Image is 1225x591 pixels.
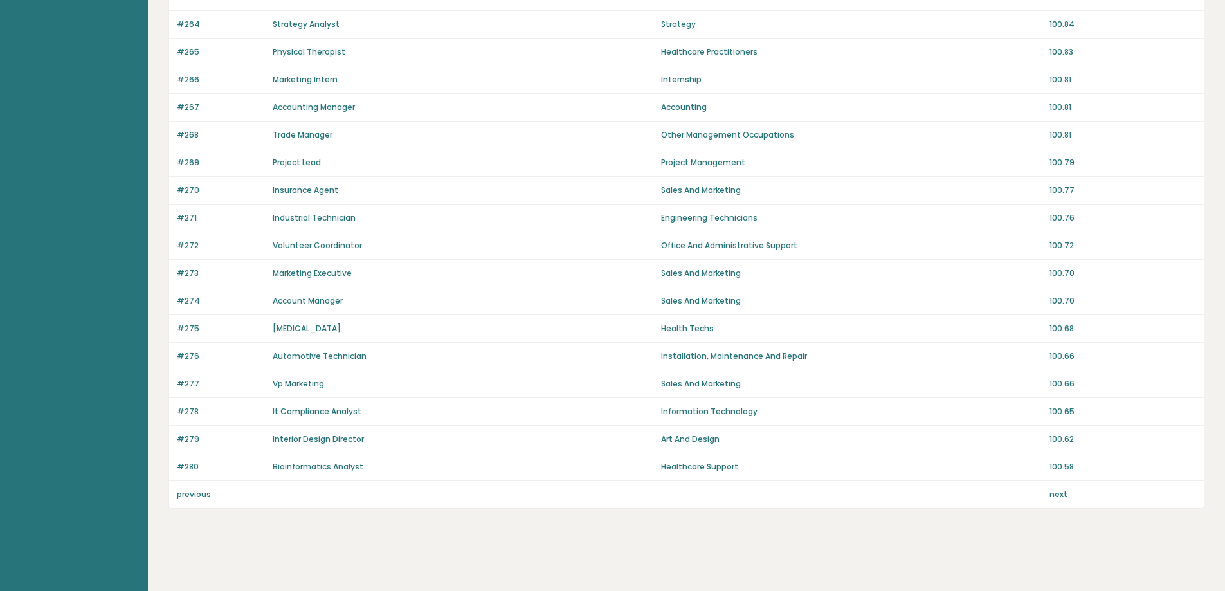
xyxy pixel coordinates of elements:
p: #274 [177,295,265,307]
a: [MEDICAL_DATA] [273,323,341,334]
a: Account Manager [273,295,343,306]
a: Vp Marketing [273,378,324,389]
p: 100.81 [1049,74,1196,86]
p: 100.72 [1049,240,1196,251]
p: 100.66 [1049,350,1196,362]
p: #275 [177,323,265,334]
p: Information Technology [661,406,1042,417]
p: 100.77 [1049,185,1196,196]
p: #267 [177,102,265,113]
p: #264 [177,19,265,30]
a: Insurance Agent [273,185,338,195]
a: Automotive Technician [273,350,367,361]
p: Strategy [661,19,1042,30]
p: 100.79 [1049,157,1196,168]
p: #276 [177,350,265,362]
a: Volunteer Coordinator [273,240,362,251]
a: Industrial Technician [273,212,356,223]
a: next [1049,489,1067,500]
p: 100.84 [1049,19,1196,30]
p: Sales And Marketing [661,185,1042,196]
a: Project Lead [273,157,321,168]
p: Sales And Marketing [661,268,1042,279]
p: #272 [177,240,265,251]
p: Healthcare Practitioners [661,46,1042,58]
a: Physical Therapist [273,46,345,57]
p: Internship [661,74,1042,86]
p: #266 [177,74,265,86]
a: Trade Manager [273,129,332,140]
p: 100.68 [1049,323,1196,334]
p: 100.58 [1049,461,1196,473]
p: Accounting [661,102,1042,113]
p: 100.66 [1049,378,1196,390]
a: Interior Design Director [273,433,364,444]
p: #265 [177,46,265,58]
p: 100.76 [1049,212,1196,224]
p: Installation, Maintenance And Repair [661,350,1042,362]
p: Healthcare Support [661,461,1042,473]
p: 100.83 [1049,46,1196,58]
p: Health Techs [661,323,1042,334]
p: 100.65 [1049,406,1196,417]
p: #280 [177,461,265,473]
p: 100.70 [1049,295,1196,307]
p: Project Management [661,157,1042,168]
p: #269 [177,157,265,168]
p: Sales And Marketing [661,295,1042,307]
p: #273 [177,268,265,279]
p: Sales And Marketing [661,378,1042,390]
a: Strategy Analyst [273,19,340,30]
p: #270 [177,185,265,196]
p: #271 [177,212,265,224]
p: #277 [177,378,265,390]
a: Marketing Executive [273,268,352,278]
p: Other Management Occupations [661,129,1042,141]
p: Art And Design [661,433,1042,445]
a: It Compliance Analyst [273,406,361,417]
a: Bioinformatics Analyst [273,461,363,472]
p: 100.81 [1049,102,1196,113]
p: #279 [177,433,265,445]
p: Engineering Technicians [661,212,1042,224]
p: Office And Administrative Support [661,240,1042,251]
p: 100.81 [1049,129,1196,141]
p: 100.62 [1049,433,1196,445]
a: Marketing Intern [273,74,338,85]
p: 100.70 [1049,268,1196,279]
a: Accounting Manager [273,102,355,113]
p: #278 [177,406,265,417]
a: previous [177,489,211,500]
p: #268 [177,129,265,141]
